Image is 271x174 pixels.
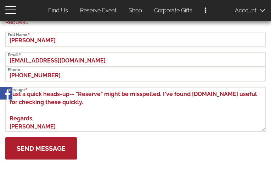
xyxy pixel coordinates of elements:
a: Reserve Event [75,4,122,18]
a: Corporate Gifts [149,4,198,18]
input: Full Name [5,32,266,47]
input: Phone [5,67,266,82]
button: Send Message [5,137,77,160]
input: Email [5,52,266,67]
a: Shop [123,4,147,18]
a: Find Us [43,4,73,18]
